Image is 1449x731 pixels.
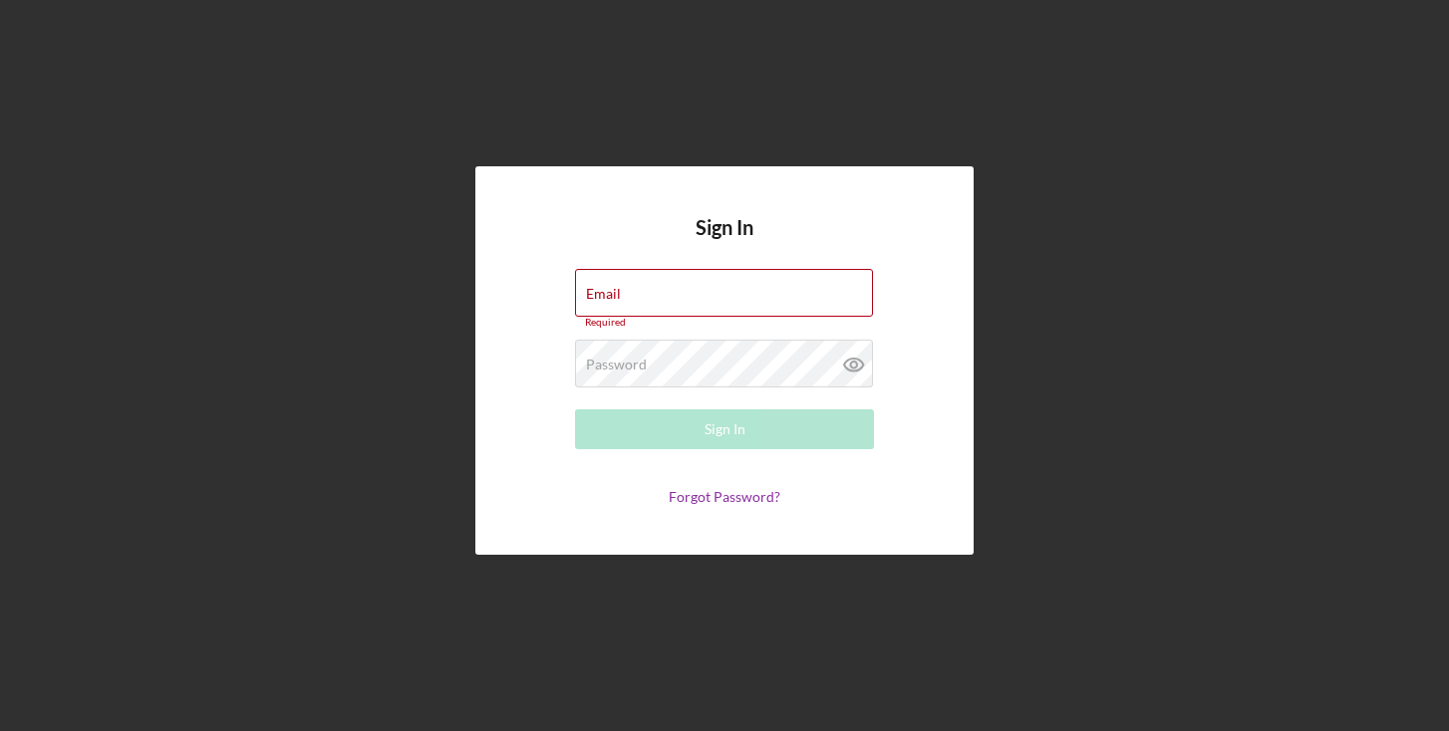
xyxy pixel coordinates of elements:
div: Sign In [705,409,745,449]
h4: Sign In [696,216,753,269]
button: Sign In [575,409,874,449]
div: Required [575,317,874,329]
a: Forgot Password? [669,488,780,505]
label: Email [586,286,621,302]
label: Password [586,357,647,372]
